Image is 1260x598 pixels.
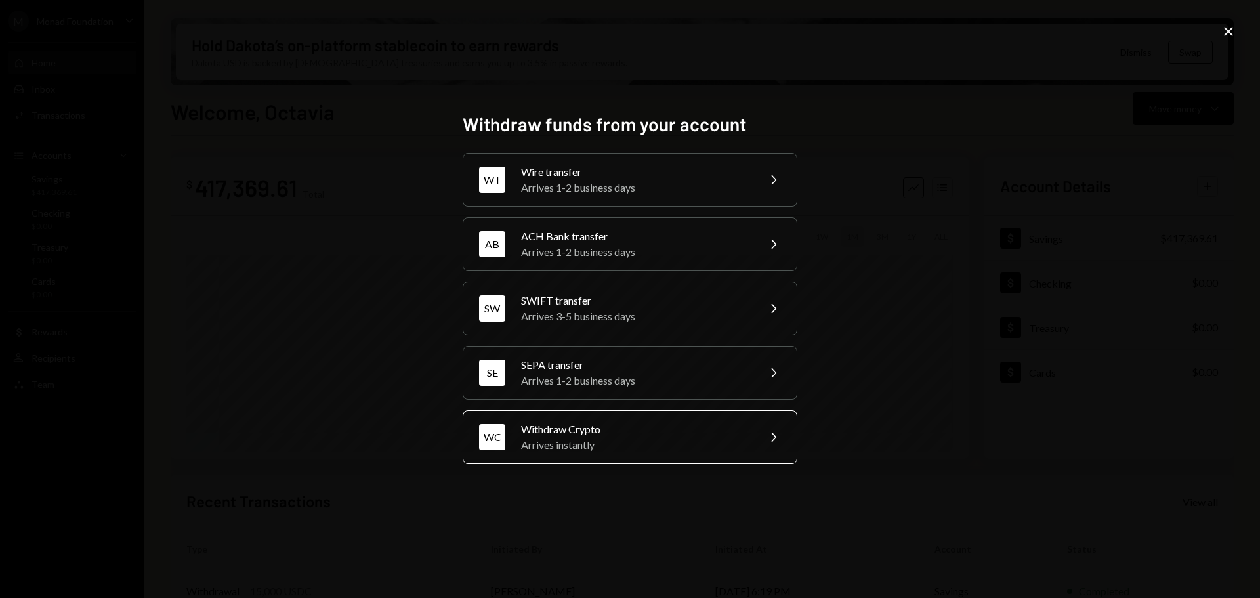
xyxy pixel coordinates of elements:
button: ABACH Bank transferArrives 1-2 business days [463,217,797,271]
button: WCWithdraw CryptoArrives instantly [463,410,797,464]
div: WC [479,424,505,450]
div: Withdraw Crypto [521,421,749,437]
div: SE [479,360,505,386]
div: WT [479,167,505,193]
h2: Withdraw funds from your account [463,112,797,137]
div: Arrives 1-2 business days [521,244,749,260]
div: AB [479,231,505,257]
div: Arrives 1-2 business days [521,373,749,389]
div: Arrives instantly [521,437,749,453]
div: SWIFT transfer [521,293,749,309]
button: SWSWIFT transferArrives 3-5 business days [463,282,797,335]
div: ACH Bank transfer [521,228,749,244]
div: Arrives 1-2 business days [521,180,749,196]
div: Arrives 3-5 business days [521,309,749,324]
div: Wire transfer [521,164,749,180]
button: WTWire transferArrives 1-2 business days [463,153,797,207]
button: SESEPA transferArrives 1-2 business days [463,346,797,400]
div: SW [479,295,505,322]
div: SEPA transfer [521,357,749,373]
